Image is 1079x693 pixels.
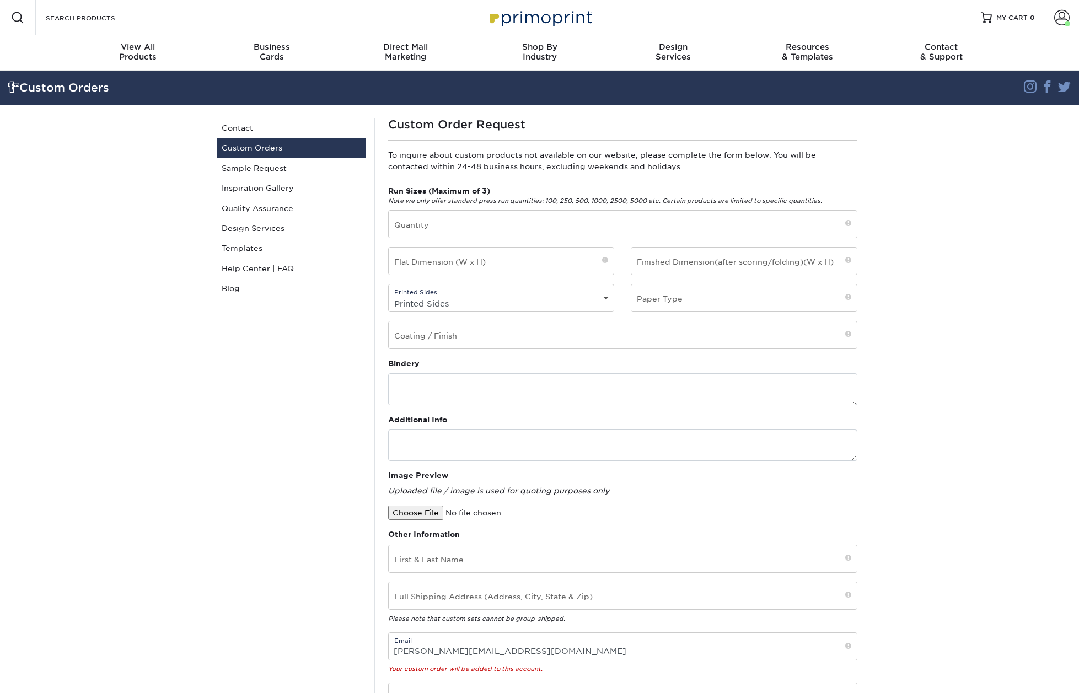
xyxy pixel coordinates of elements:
span: Contact [874,42,1008,52]
a: Blog [217,278,366,298]
span: Resources [740,42,874,52]
a: Design Services [217,218,366,238]
strong: Bindery [388,359,420,368]
a: Templates [217,238,366,258]
strong: Other Information [388,530,460,539]
a: Shop ByIndustry [473,35,606,71]
h1: Custom Order Request [388,118,857,131]
span: Shop By [473,42,606,52]
a: Quality Assurance [217,198,366,218]
strong: Image Preview [388,471,448,480]
div: Industry [473,42,606,62]
a: Custom Orders [217,138,366,158]
p: To inquire about custom products not available on our website, please complete the form below. Yo... [388,149,857,172]
a: Inspiration Gallery [217,178,366,198]
a: Sample Request [217,158,366,178]
div: & Templates [740,42,874,62]
em: Note we only offer standard press run quantities: 100, 250, 500, 1000, 2500, 5000 etc. Certain pr... [388,197,822,205]
input: SEARCH PRODUCTS..... [45,11,152,24]
div: Marketing [339,42,473,62]
div: & Support [874,42,1008,62]
span: 0 [1030,14,1035,22]
span: Direct Mail [339,42,473,52]
em: Uploaded file / image is used for quoting purposes only [388,486,609,495]
em: Your custom order will be added to this account. [388,665,543,673]
a: Resources& Templates [740,35,874,71]
span: MY CART [996,13,1028,23]
a: Contact [217,118,366,138]
div: Services [606,42,740,62]
em: Please note that custom sets cannot be group-shipped. [388,615,565,622]
a: Contact& Support [874,35,1008,71]
span: Business [205,42,339,52]
a: View AllProducts [71,35,205,71]
img: Primoprint [485,6,595,29]
a: BusinessCards [205,35,339,71]
div: Products [71,42,205,62]
strong: Additional Info [388,415,447,424]
a: Direct MailMarketing [339,35,473,71]
span: Design [606,42,740,52]
div: Cards [205,42,339,62]
a: Help Center | FAQ [217,259,366,278]
a: DesignServices [606,35,740,71]
strong: Run Sizes (Maximum of 3) [388,186,490,195]
span: View All [71,42,205,52]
